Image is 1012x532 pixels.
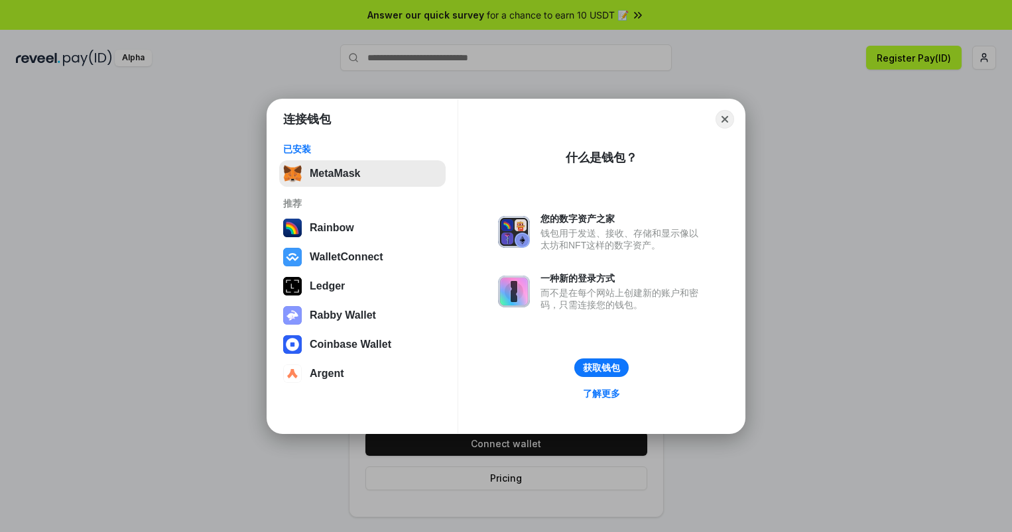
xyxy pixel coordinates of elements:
div: 钱包用于发送、接收、存储和显示像以太坊和NFT这样的数字资产。 [540,227,705,251]
button: Ledger [279,273,446,299]
div: Ledger [310,280,345,292]
button: Argent [279,360,446,387]
div: Coinbase Wallet [310,339,391,350]
div: 已安装 [283,143,442,155]
img: svg+xml,%3Csvg%20fill%3D%22none%22%20height%3D%2233%22%20viewBox%3D%220%200%2035%2033%22%20width%... [283,164,302,183]
div: 而不是在每个网站上创建新的账户和密码，只需连接您的钱包。 [540,287,705,311]
button: Rainbow [279,215,446,241]
img: svg+xml,%3Csvg%20xmlns%3D%22http%3A%2F%2Fwww.w3.org%2F2000%2Fsvg%22%20fill%3D%22none%22%20viewBox... [498,276,530,307]
button: MetaMask [279,160,446,187]
div: Rainbow [310,222,354,234]
img: svg+xml,%3Csvg%20xmlns%3D%22http%3A%2F%2Fwww.w3.org%2F2000%2Fsvg%22%20fill%3D%22none%22%20viewBox... [498,216,530,248]
div: WalletConnect [310,251,383,263]
div: 一种新的登录方式 [540,272,705,284]
h1: 连接钱包 [283,111,331,127]
button: 获取钱包 [574,358,629,377]
button: Coinbase Wallet [279,331,446,358]
div: 您的数字资产之家 [540,213,705,225]
a: 了解更多 [575,385,628,402]
img: svg+xml,%3Csvg%20width%3D%22120%22%20height%3D%22120%22%20viewBox%3D%220%200%20120%20120%22%20fil... [283,219,302,237]
img: svg+xml,%3Csvg%20xmlns%3D%22http%3A%2F%2Fwww.w3.org%2F2000%2Fsvg%22%20fill%3D%22none%22%20viewBox... [283,306,302,325]
button: Rabby Wallet [279,302,446,329]
img: svg+xml,%3Csvg%20width%3D%2228%22%20height%3D%2228%22%20viewBox%3D%220%200%2028%2028%22%20fill%3D... [283,248,302,266]
div: 了解更多 [583,388,620,399]
div: Rabby Wallet [310,309,376,321]
button: WalletConnect [279,244,446,270]
div: 什么是钱包？ [566,150,637,166]
div: 推荐 [283,197,442,209]
img: svg+xml,%3Csvg%20width%3D%2228%22%20height%3D%2228%22%20viewBox%3D%220%200%2028%2028%22%20fill%3D... [283,364,302,383]
div: 获取钱包 [583,362,620,374]
img: svg+xml,%3Csvg%20width%3D%2228%22%20height%3D%2228%22%20viewBox%3D%220%200%2028%2028%22%20fill%3D... [283,335,302,354]
button: Close [716,110,734,129]
div: Argent [310,368,344,380]
div: MetaMask [310,168,360,180]
img: svg+xml,%3Csvg%20xmlns%3D%22http%3A%2F%2Fwww.w3.org%2F2000%2Fsvg%22%20width%3D%2228%22%20height%3... [283,277,302,295]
